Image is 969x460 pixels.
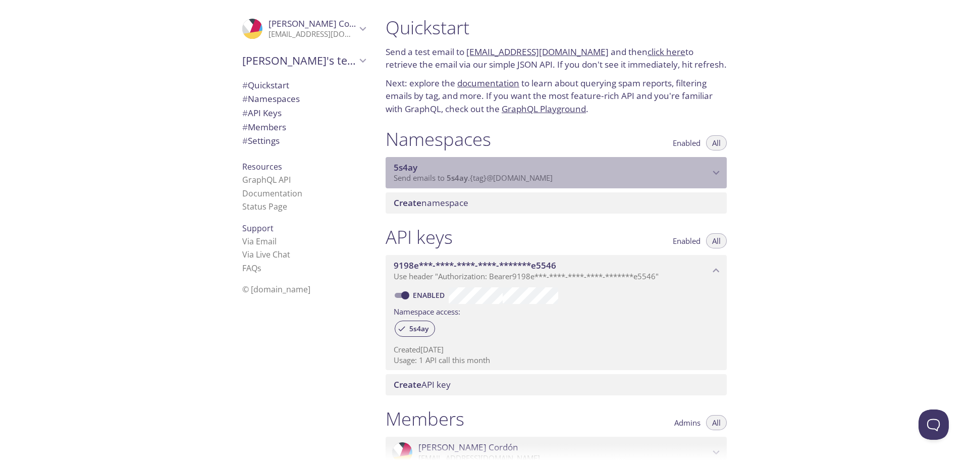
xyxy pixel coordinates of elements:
[234,12,373,45] div: Francisco Cordón
[242,284,310,295] span: © [DOMAIN_NAME]
[386,407,464,430] h1: Members
[242,249,290,260] a: Via Live Chat
[386,374,727,395] div: Create API Key
[466,46,609,58] a: [EMAIL_ADDRESS][DOMAIN_NAME]
[394,197,421,209] span: Create
[394,197,468,209] span: namespace
[242,121,286,133] span: Members
[502,103,586,115] a: GraphQL Playground
[394,344,719,355] p: Created [DATE]
[386,16,727,39] h1: Quickstart
[706,415,727,430] button: All
[234,134,373,148] div: Team Settings
[394,173,553,183] span: Send emails to . {tag} @[DOMAIN_NAME]
[667,135,707,150] button: Enabled
[395,321,435,337] div: 5s4ay
[242,135,248,146] span: #
[234,47,373,74] div: Francisco's team
[386,157,727,188] div: 5s4ay namespace
[706,135,727,150] button: All
[242,54,356,68] span: [PERSON_NAME]'s team
[919,410,949,440] iframe: Help Scout Beacon - Open
[447,173,468,183] span: 5s4ay
[242,161,282,172] span: Resources
[668,415,707,430] button: Admins
[394,304,460,319] label: Namespace access:
[403,324,435,333] span: 5s4ay
[268,29,356,39] p: [EMAIL_ADDRESS][DOMAIN_NAME]
[706,233,727,248] button: All
[386,77,727,116] p: Next: explore the to learn about querying spam reports, filtering emails by tag, and more. If you...
[386,192,727,214] div: Create namespace
[242,79,248,91] span: #
[268,18,368,29] span: [PERSON_NAME] Cordón
[242,93,248,105] span: #
[386,128,491,150] h1: Namespaces
[394,379,421,390] span: Create
[242,93,300,105] span: Namespaces
[242,188,302,199] a: Documentation
[242,135,280,146] span: Settings
[242,174,291,185] a: GraphQL API
[242,79,289,91] span: Quickstart
[667,233,707,248] button: Enabled
[257,263,261,274] span: s
[234,120,373,134] div: Members
[394,355,719,366] p: Usage: 1 API call this month
[457,77,519,89] a: documentation
[242,201,287,212] a: Status Page
[394,162,417,173] span: 5s4ay
[242,223,274,234] span: Support
[242,236,277,247] a: Via Email
[386,226,453,248] h1: API keys
[386,45,727,71] p: Send a test email to and then to retrieve the email via our simple JSON API. If you don't see it ...
[394,379,451,390] span: API key
[234,106,373,120] div: API Keys
[411,290,449,300] a: Enabled
[242,121,248,133] span: #
[242,107,282,119] span: API Keys
[648,46,685,58] a: click here
[418,442,518,453] span: [PERSON_NAME] Cordón
[242,107,248,119] span: #
[234,78,373,92] div: Quickstart
[242,263,261,274] a: FAQ
[234,92,373,106] div: Namespaces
